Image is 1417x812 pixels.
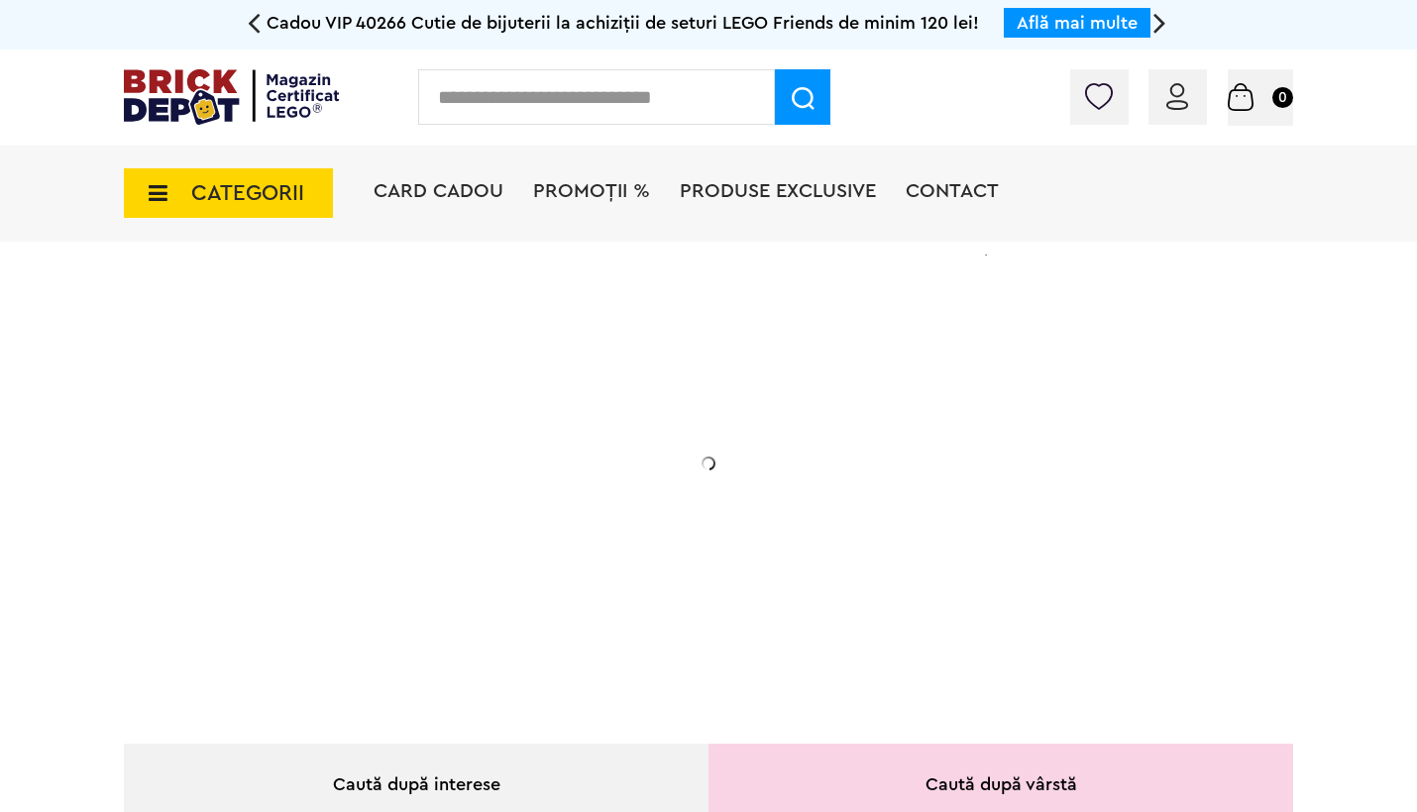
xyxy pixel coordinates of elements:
a: Card Cadou [374,181,503,201]
a: Contact [906,181,999,201]
div: Află detalii [265,568,661,593]
span: Cadou VIP 40266 Cutie de bijuterii la achiziții de seturi LEGO Friends de minim 120 lei! [267,14,979,32]
a: Produse exclusive [680,181,876,201]
a: PROMOȚII % [533,181,650,201]
span: CATEGORII [191,182,304,204]
small: 0 [1272,87,1293,108]
a: Află mai multe [1017,14,1138,32]
h2: Seria de sărbători: Fantomă luminoasă. Promoția este valabilă în perioada [DATE] - [DATE]. [265,441,661,524]
h1: Cadou VIP 40772 [265,350,661,421]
